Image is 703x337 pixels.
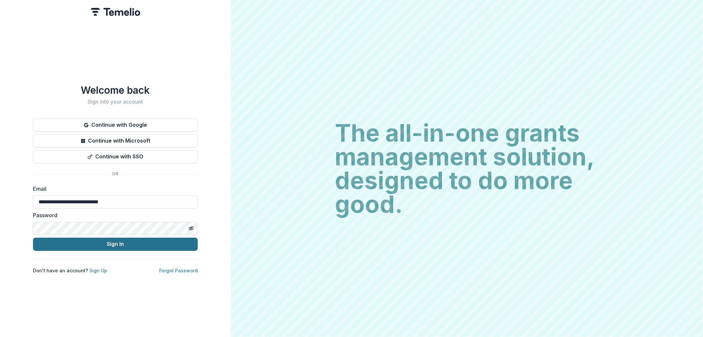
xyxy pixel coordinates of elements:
label: Email [33,185,194,193]
a: Forgot Password [159,268,198,273]
button: Sign In [33,238,198,251]
h2: Sign into your account [33,99,198,105]
h1: Welcome back [33,84,198,96]
a: Sign Up [89,268,107,273]
label: Password [33,211,194,219]
img: Temelio [91,8,140,16]
button: Continue with Microsoft [33,134,198,148]
button: Toggle password visibility [186,223,196,234]
p: Don't have an account? [33,267,107,274]
button: Continue with Google [33,118,198,132]
button: Continue with SSO [33,150,198,163]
